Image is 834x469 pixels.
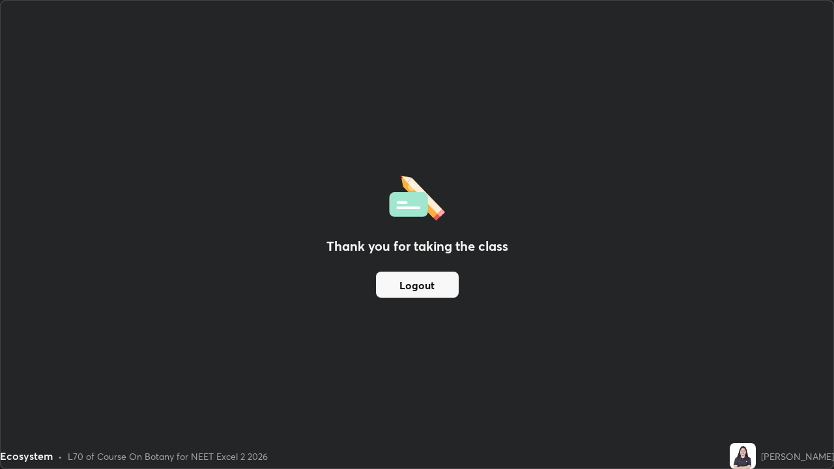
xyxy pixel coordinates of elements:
[376,272,459,298] button: Logout
[326,236,508,256] h2: Thank you for taking the class
[58,449,63,463] div: •
[68,449,268,463] div: L70 of Course On Botany for NEET Excel 2 2026
[761,449,834,463] div: [PERSON_NAME]
[389,171,445,221] img: offlineFeedback.1438e8b3.svg
[730,443,756,469] img: 91080bc3087a45ab988158e58c9db337.jpg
